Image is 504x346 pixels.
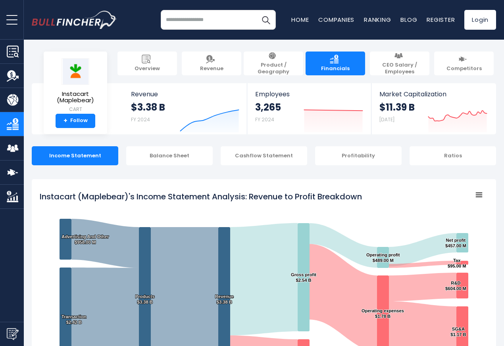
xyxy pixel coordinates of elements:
span: Market Capitalization [379,90,487,98]
a: Login [464,10,496,30]
a: Revenue $3.38 B FY 2024 [123,83,247,134]
span: Competitors [446,65,482,72]
span: Revenue [131,90,239,98]
text: Tax $95.00 M [448,258,466,268]
a: Home [291,15,309,24]
text: Products $3.38 B [135,294,155,304]
div: Income Statement [32,146,118,165]
text: Gross profit $2.54 B [291,272,316,283]
span: CEO Salary / Employees [374,62,425,75]
text: Operating expenses $1.78 B [362,308,404,319]
text: SG&A $1.17 B [450,327,466,337]
tspan: Instacart (Maplebear)'s Income Statement Analysis: Revenue to Profit Breakdown [40,191,362,202]
span: Financials [321,65,350,72]
strong: $11.39 B [379,101,415,113]
a: +Follow [56,114,95,128]
a: Competitors [434,52,494,75]
small: FY 2024 [255,116,274,123]
a: Blog [400,15,417,24]
a: Go to homepage [32,11,117,29]
a: Instacart (Maplebear) CART [50,58,101,114]
text: Operating profit $489.00 M [366,252,400,263]
text: Transaction $2.42 B [62,314,87,325]
button: Search [256,10,276,30]
a: Financials [306,52,365,75]
a: Employees 3,265 FY 2024 [247,83,371,134]
span: Revenue [200,65,223,72]
strong: 3,265 [255,101,281,113]
small: [DATE] [379,116,394,123]
a: Companies [318,15,354,24]
a: Revenue [182,52,241,75]
img: bullfincher logo [32,11,117,29]
a: Market Capitalization $11.39 B [DATE] [371,83,495,134]
text: R&D $604.00 M [445,281,466,291]
strong: $3.38 B [131,101,165,113]
div: Cashflow Statement [221,146,307,165]
strong: + [63,117,67,124]
text: Revenue $3.38 B [215,294,234,304]
small: FY 2024 [131,116,150,123]
a: Register [427,15,455,24]
a: Product / Geography [244,52,303,75]
text: Net profit $457.00 M [445,238,466,248]
a: CEO Salary / Employees [370,52,429,75]
span: Employees [255,90,363,98]
text: Advertising And Other $958.00 M [62,234,109,245]
span: Overview [135,65,160,72]
span: Product / Geography [248,62,299,75]
div: Balance Sheet [126,146,213,165]
div: Profitability [315,146,402,165]
span: Instacart (Maplebear) [50,91,101,104]
a: Ranking [364,15,391,24]
small: CART [50,106,101,113]
a: Overview [117,52,177,75]
div: Ratios [410,146,496,165]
